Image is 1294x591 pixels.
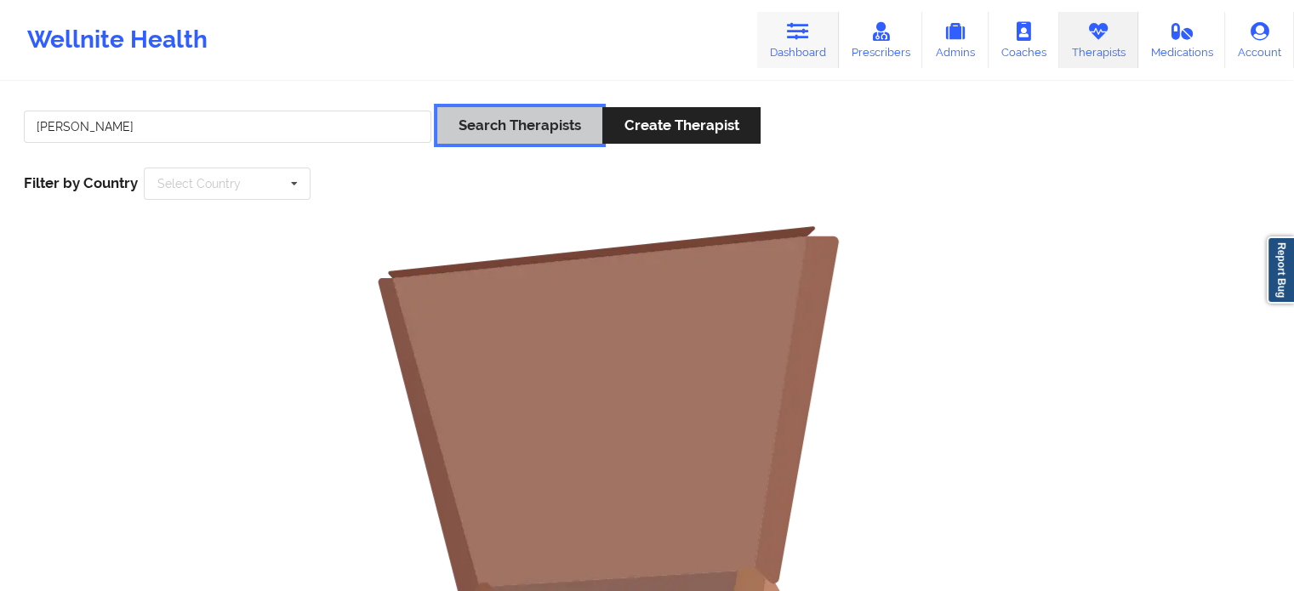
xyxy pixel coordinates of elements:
[602,107,760,144] button: Create Therapist
[1267,236,1294,304] a: Report Bug
[1225,12,1294,68] a: Account
[839,12,923,68] a: Prescribers
[922,12,989,68] a: Admins
[1059,12,1138,68] a: Therapists
[1138,12,1226,68] a: Medications
[24,174,138,191] span: Filter by Country
[157,178,241,190] div: Select Country
[757,12,839,68] a: Dashboard
[989,12,1059,68] a: Coaches
[437,107,602,144] button: Search Therapists
[24,111,431,143] input: Search Keywords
